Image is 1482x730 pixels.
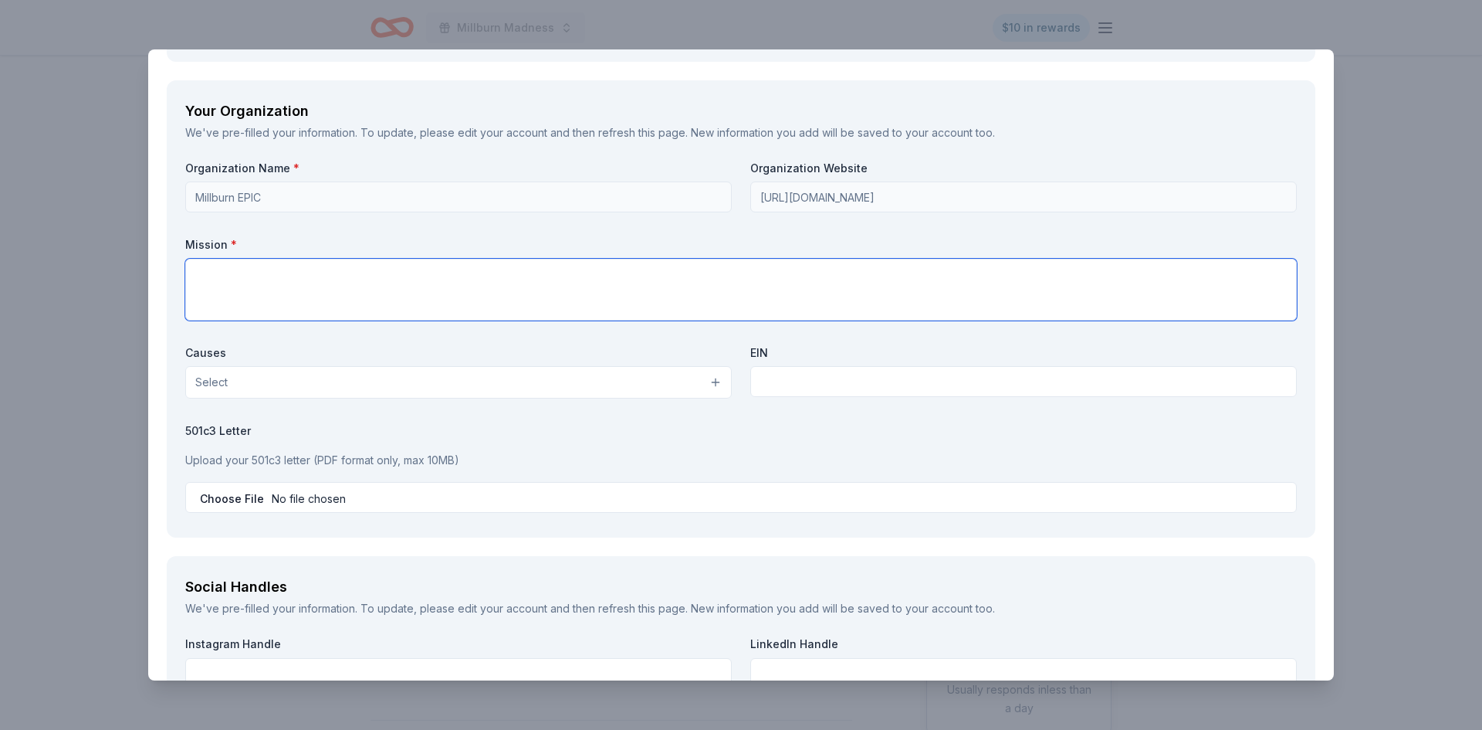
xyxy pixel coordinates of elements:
[185,451,1297,470] p: Upload your 501c3 letter (PDF format only, max 10MB)
[458,602,547,615] a: edit your account
[185,637,732,652] label: Instagram Handle
[185,99,1297,124] div: Your Organization
[185,423,1297,439] label: 501c3 Letter
[185,124,1297,142] div: We've pre-filled your information. To update, please and then refresh this page. New information ...
[750,161,1297,176] label: Organization Website
[750,637,1297,652] label: LinkedIn Handle
[185,366,732,399] button: Select
[185,161,732,176] label: Organization Name
[185,599,1297,618] div: We've pre-filled your information. To update, please and then refresh this page. New information ...
[185,237,1297,253] label: Mission
[458,126,547,139] a: edit your account
[185,575,1297,599] div: Social Handles
[195,373,228,392] span: Select
[185,345,732,361] label: Causes
[750,345,1297,361] label: EIN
